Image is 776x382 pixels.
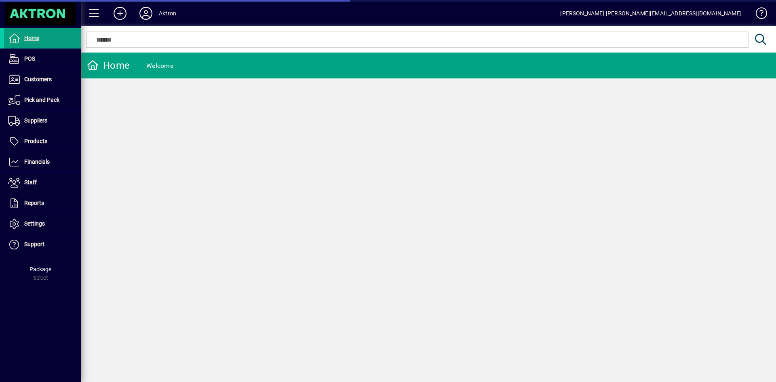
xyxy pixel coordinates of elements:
[4,49,81,69] a: POS
[24,220,45,227] span: Settings
[24,138,47,144] span: Products
[4,234,81,255] a: Support
[24,97,59,103] span: Pick and Pack
[560,7,742,20] div: [PERSON_NAME] [PERSON_NAME][EMAIL_ADDRESS][DOMAIN_NAME]
[4,214,81,234] a: Settings
[24,35,39,41] span: Home
[24,179,37,186] span: Staff
[146,59,173,72] div: Welcome
[87,59,130,72] div: Home
[24,158,50,165] span: Financials
[4,70,81,90] a: Customers
[4,90,81,110] a: Pick and Pack
[24,76,52,82] span: Customers
[24,117,47,124] span: Suppliers
[159,7,176,20] div: Aktron
[4,173,81,193] a: Staff
[107,6,133,21] button: Add
[4,193,81,213] a: Reports
[24,200,44,206] span: Reports
[4,152,81,172] a: Financials
[4,131,81,152] a: Products
[24,55,35,62] span: POS
[24,241,44,247] span: Support
[4,111,81,131] a: Suppliers
[133,6,159,21] button: Profile
[30,266,51,272] span: Package
[750,2,766,28] a: Knowledge Base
